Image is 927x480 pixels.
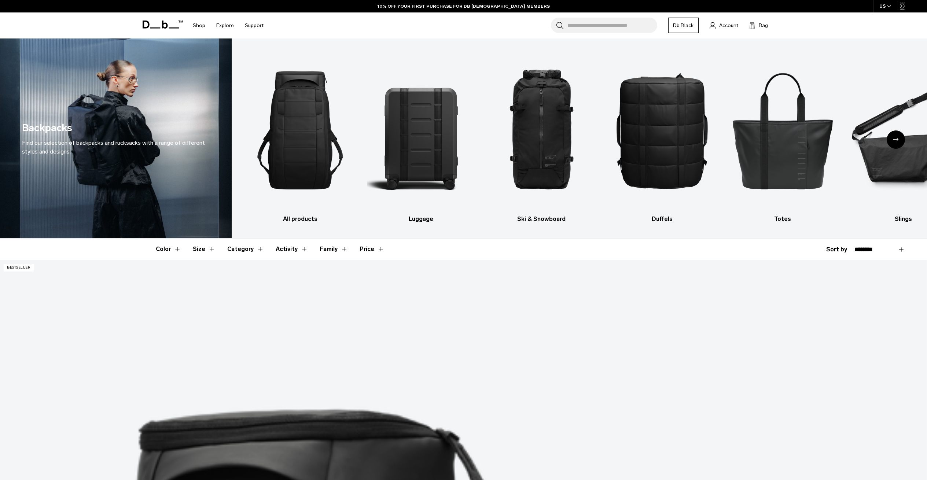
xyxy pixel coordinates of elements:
[193,12,205,38] a: Shop
[193,239,216,260] button: Toggle Filter
[710,21,738,30] a: Account
[227,239,264,260] button: Toggle Filter
[668,18,699,33] a: Db Black
[245,12,264,38] a: Support
[608,215,716,224] h3: Duffels
[246,49,354,224] a: Db All products
[719,22,738,29] span: Account
[749,21,768,30] button: Bag
[367,49,475,224] li: 2 / 10
[22,139,205,155] span: Find our selection of backpacks and rucksacks with a range of different styles and designs.
[608,49,716,224] a: Db Duffels
[360,239,385,260] button: Toggle Price
[729,49,836,224] a: Db Totes
[246,215,354,224] h3: All products
[759,22,768,29] span: Bag
[608,49,716,224] li: 4 / 10
[22,121,72,136] h1: Backpacks
[887,130,905,149] div: Next slide
[729,49,836,211] img: Db
[367,215,475,224] h3: Luggage
[4,264,34,272] p: Bestseller
[608,49,716,211] img: Db
[488,49,595,211] img: Db
[276,239,308,260] button: Toggle Filter
[488,49,595,224] li: 3 / 10
[488,215,595,224] h3: Ski & Snowboard
[320,239,348,260] button: Toggle Filter
[367,49,475,211] img: Db
[246,49,354,224] li: 1 / 10
[367,49,475,224] a: Db Luggage
[156,239,181,260] button: Toggle Filter
[246,49,354,211] img: Db
[488,49,595,224] a: Db Ski & Snowboard
[378,3,550,10] a: 10% OFF YOUR FIRST PURCHASE FOR DB [DEMOGRAPHIC_DATA] MEMBERS
[729,215,836,224] h3: Totes
[729,49,836,224] li: 5 / 10
[187,12,269,38] nav: Main Navigation
[216,12,234,38] a: Explore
